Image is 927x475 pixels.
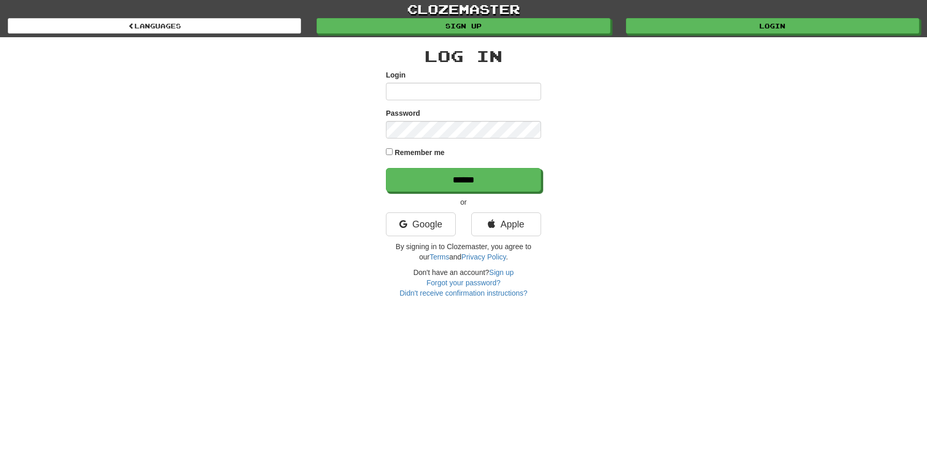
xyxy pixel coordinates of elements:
a: Apple [471,212,541,236]
a: Terms [429,253,449,261]
a: Languages [8,18,301,34]
a: Login [626,18,919,34]
label: Remember me [395,147,445,158]
p: or [386,197,541,207]
p: By signing in to Clozemaster, you agree to our and . [386,241,541,262]
a: Google [386,212,456,236]
h2: Log In [386,48,541,65]
div: Don't have an account? [386,267,541,298]
a: Sign up [317,18,610,34]
a: Didn't receive confirmation instructions? [399,289,527,297]
label: Login [386,70,406,80]
label: Password [386,108,420,118]
a: Sign up [489,268,514,277]
a: Privacy Policy [461,253,506,261]
a: Forgot your password? [426,279,500,287]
